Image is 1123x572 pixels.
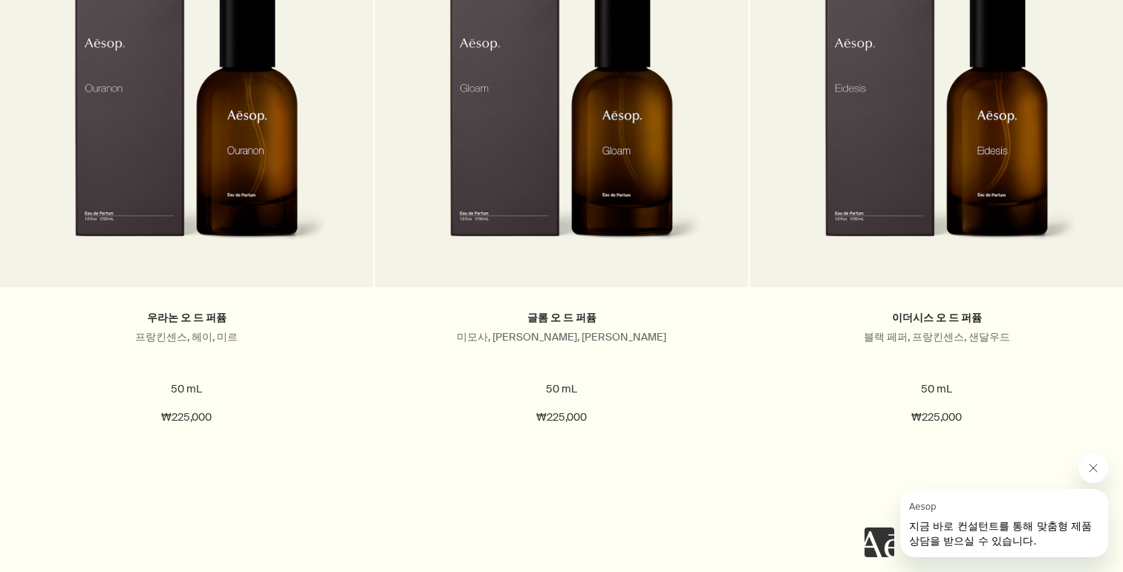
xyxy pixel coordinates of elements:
p: 블랙 페퍼, 프랑킨센스, 샌달우드 [772,330,1101,344]
div: Aesop님의 말: "지금 바로 컨설턴트를 통해 맞춤형 제품 상담을 받으실 수 있습니다.". 대화를 계속하려면 메시징 창을 엽니다. [865,453,1108,557]
span: ₩225,000 [536,409,587,427]
iframe: 내용 없음 [865,527,894,557]
p: 미모사, [PERSON_NAME], [PERSON_NAME] [397,330,726,344]
span: ₩225,000 [911,409,962,427]
iframe: Aesop의 메시지 닫기 [1078,453,1108,483]
a: 이더시스 오 드 퍼퓸 [892,311,982,325]
a: 글롬 오 드 퍼퓸 [527,311,596,325]
a: 우라논 오 드 퍼퓸 [147,311,227,325]
span: ₩225,000 [161,409,212,427]
iframe: Aesop의 메시지 [900,489,1108,557]
p: 프랑킨센스, 헤이, 미르 [22,330,351,344]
